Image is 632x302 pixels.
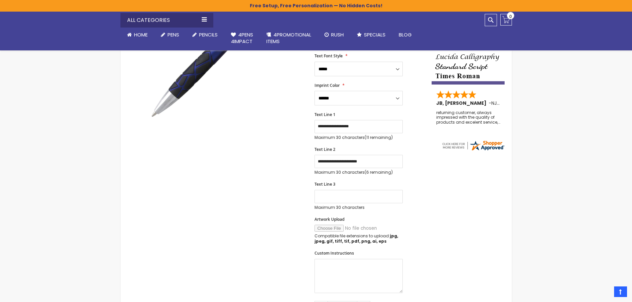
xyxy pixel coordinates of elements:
[120,28,154,42] a: Home
[489,100,546,106] span: - ,
[441,147,505,153] a: 4pens.com certificate URL
[168,31,179,38] span: Pens
[315,250,354,256] span: Custom Instructions
[266,31,311,45] span: 4PROMOTIONAL ITEMS
[392,28,418,42] a: Blog
[491,100,500,106] span: NJ
[441,140,505,151] img: 4pens.com widget logo
[509,13,512,20] span: 0
[364,31,386,38] span: Specials
[186,28,224,42] a: Pencils
[315,170,403,175] p: Maximum 30 characters
[318,28,350,42] a: Rush
[134,31,148,38] span: Home
[399,31,412,38] span: Blog
[432,21,505,85] img: font-personalization-examples
[224,28,260,49] a: 4Pens4impact
[154,28,186,42] a: Pens
[231,31,253,45] span: 4Pens 4impact
[365,169,393,175] span: (6 remaining)
[315,135,403,140] p: Maximum 30 characters
[315,83,340,88] span: Imprint Color
[350,28,392,42] a: Specials
[315,181,335,187] span: Text Line 3
[436,110,501,125] div: returning customer, always impressed with the quality of products and excelent service, will retu...
[199,31,218,38] span: Pencils
[315,53,343,59] span: Text Font Style
[365,135,393,140] span: (11 remaining)
[120,13,213,28] div: All Categories
[315,233,403,244] p: Compatible file extensions to upload:
[315,112,335,117] span: Text Line 1
[315,233,398,244] strong: jpg, jpeg, gif, tiff, tif, pdf, png, ai, eps
[315,205,403,210] p: Maximum 30 characters
[260,28,318,49] a: 4PROMOTIONALITEMS
[315,147,335,152] span: Text Line 2
[315,216,344,222] span: Artwork Upload
[500,14,512,26] a: 0
[436,100,489,106] span: JB, [PERSON_NAME]
[331,31,344,38] span: Rush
